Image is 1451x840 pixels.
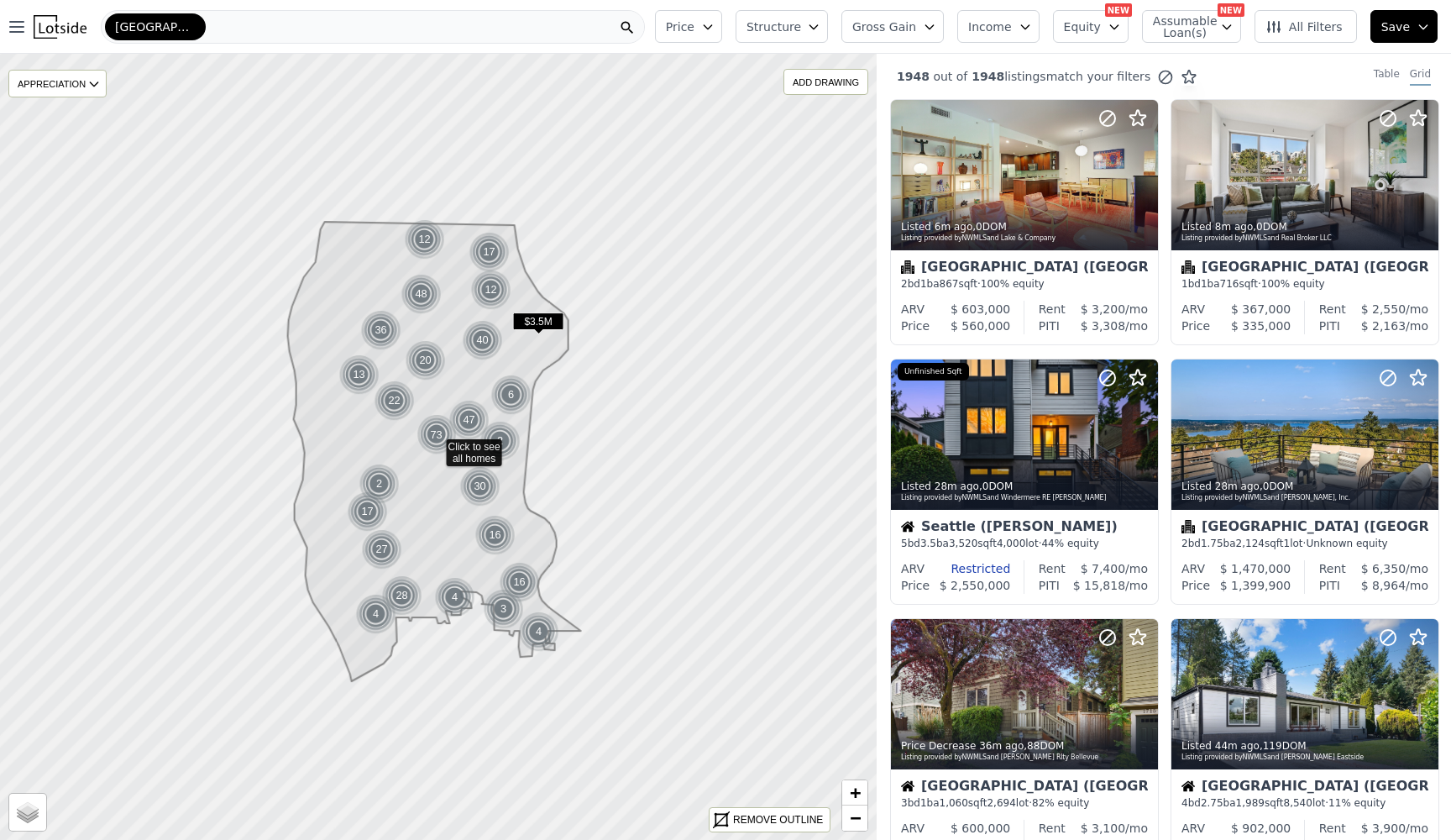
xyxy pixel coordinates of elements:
div: 2 bd 1.75 ba sqft lot · Unknown equity [1181,537,1428,550]
div: PITI [1319,318,1340,334]
span: $ 7,400 [1081,562,1125,575]
div: $3.5M [513,312,564,337]
div: 4 [519,612,559,652]
div: /mo [1346,560,1428,577]
div: [GEOGRAPHIC_DATA] ([GEOGRAPHIC_DATA]) [901,780,1148,796]
div: Rent [1319,301,1346,318]
span: + [850,782,861,803]
span: 716 [1220,278,1239,290]
div: [GEOGRAPHIC_DATA] ([GEOGRAPHIC_DATA]) [1181,780,1428,796]
div: Grid [1410,67,1431,86]
img: g1.png [480,421,521,461]
span: 867 [940,278,959,290]
span: $ 335,000 [1231,319,1291,333]
div: /mo [1340,318,1428,334]
span: − [850,807,861,828]
button: Equity [1053,10,1129,43]
div: ARV [1181,301,1205,318]
div: 6 [491,375,532,415]
time: 2025-09-23 18:14 [935,221,972,233]
div: /mo [1346,301,1428,318]
span: $ 2,550,000 [940,579,1011,592]
div: 17 [469,232,510,272]
div: ADD DRAWING [784,70,867,94]
div: PITI [1039,577,1060,594]
time: 2025-09-23 18:11 [1215,221,1253,233]
img: g1.png [375,381,416,421]
div: NEW [1105,3,1132,17]
div: 2 [480,421,521,461]
span: Income [968,18,1012,35]
div: ARV [901,820,925,837]
span: $ 1,399,900 [1220,579,1291,592]
div: ARV [901,560,925,577]
div: /mo [1340,577,1428,594]
span: 3,520 [949,538,977,549]
img: g1.png [449,400,490,440]
div: Rent [1039,820,1066,837]
div: Rent [1039,301,1066,318]
img: g1.png [362,529,403,570]
span: $ 3,200 [1081,302,1125,316]
div: 36 [361,310,401,350]
div: Listing provided by NWMLS and Lake & Company [901,234,1150,244]
div: Listed , 0 DOM [1181,480,1430,493]
img: House [901,520,914,533]
div: PITI [1319,577,1340,594]
img: Condominium [901,260,914,274]
time: 2025-09-23 17:35 [1215,740,1260,752]
time: 2025-09-23 17:43 [979,740,1024,752]
div: [GEOGRAPHIC_DATA] ([GEOGRAPHIC_DATA]) [1181,260,1428,277]
div: 3 bd 1 ba sqft lot · 82% equity [901,796,1148,810]
span: $ 902,000 [1231,822,1291,835]
div: /mo [1066,560,1148,577]
div: 28 [382,575,422,616]
span: $ 603,000 [951,302,1010,316]
div: 27 [362,529,402,570]
img: g1.png [469,232,511,272]
div: 3 [484,589,524,629]
div: Price [901,577,930,594]
div: 12 [405,219,445,260]
img: g1.png [405,219,446,260]
img: g1.png [463,320,504,360]
a: Listed 8m ago,0DOMListing provided byNWMLSand Real Broker LLCCondominium[GEOGRAPHIC_DATA] ([GEOGR... [1171,99,1438,345]
div: 40 [463,320,503,360]
span: 1 [1284,538,1291,549]
img: g1.png [356,594,397,634]
img: Condominium [1181,520,1195,533]
span: 8,540 [1284,797,1312,809]
div: NEW [1218,3,1244,17]
a: Listed 28m ago,0DOMListing provided byNWMLSand Windermere RE [PERSON_NAME]Unfinished SqftHouseSea... [890,359,1157,605]
button: Price [655,10,722,43]
img: House [1181,780,1195,793]
div: ARV [901,301,925,318]
button: Gross Gain [841,10,944,43]
div: APPRECIATION [8,70,107,97]
span: $ 367,000 [1231,302,1291,316]
img: g1.png [359,464,401,504]
div: PITI [1039,318,1060,334]
button: Structure [736,10,828,43]
a: Listed 6m ago,0DOMListing provided byNWMLSand Lake & CompanyCondominium[GEOGRAPHIC_DATA] ([GEOGRA... [890,99,1157,345]
span: 4,000 [997,538,1025,549]
span: 1,060 [940,797,968,809]
div: 4 [356,594,396,634]
img: g1.png [484,589,525,629]
div: 48 [401,274,442,314]
span: Price [666,18,694,35]
img: g1.png [500,562,541,602]
a: Layers [9,794,46,831]
span: $ 15,818 [1073,579,1125,592]
span: All Filters [1265,18,1343,35]
div: Listed , 0 DOM [1181,220,1430,234]
span: $ 2,163 [1361,319,1406,333]
img: g1.png [401,274,443,314]
div: Table [1374,67,1400,86]
img: g1.png [348,491,389,532]
div: 16 [500,562,540,602]
button: Assumable Loan(s) [1142,10,1241,43]
button: All Filters [1255,10,1357,43]
div: 2 [359,464,400,504]
div: Rent [1039,560,1066,577]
